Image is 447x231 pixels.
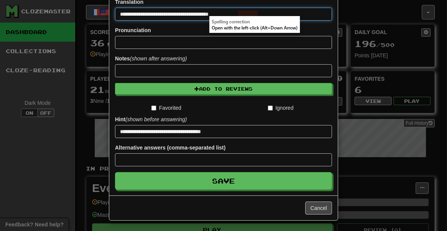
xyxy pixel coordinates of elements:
label: Notes [115,55,187,62]
label: Pronunciation [115,26,151,34]
label: Favorited [151,104,181,112]
input: Favorited [151,106,156,111]
label: Ignored [268,104,293,112]
label: Hint [115,115,187,123]
label: Alternative answers (comma-separated list) [115,144,225,151]
button: Save [115,172,332,190]
input: Ignored [268,106,273,111]
button: Add to Reviews [115,83,332,94]
button: Cancel [305,202,332,215]
em: (shown before answering) [125,116,187,122]
em: (shown after answering) [130,55,187,62]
